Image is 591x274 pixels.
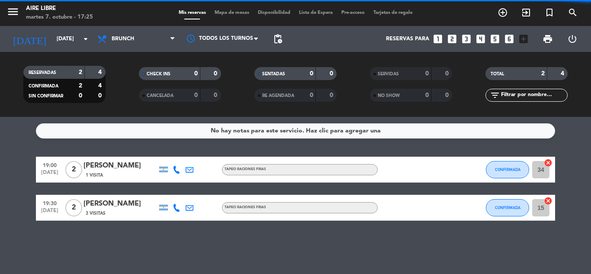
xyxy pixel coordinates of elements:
i: power_settings_new [567,34,578,44]
i: exit_to_app [521,7,531,18]
strong: 0 [194,71,198,77]
strong: 4 [98,83,103,89]
strong: 0 [194,92,198,98]
div: Aire Libre [26,4,93,13]
span: 2 [65,199,82,216]
strong: 0 [330,71,335,77]
i: menu [6,5,19,18]
span: CHECK INS [147,72,170,76]
span: NO SHOW [378,93,400,98]
strong: 0 [214,92,219,98]
i: looks_6 [504,33,515,45]
i: looks_two [446,33,458,45]
input: Filtrar por nombre... [500,90,567,100]
strong: 2 [79,69,82,75]
strong: 2 [541,71,545,77]
strong: 0 [310,92,313,98]
span: Brunch [112,36,134,42]
i: cancel [544,158,552,167]
span: [DATE] [39,170,61,180]
i: looks_one [432,33,443,45]
div: martes 7. octubre - 17:25 [26,13,93,22]
span: CONFIRMADA [495,167,520,172]
strong: 4 [561,71,566,77]
span: [DATE] [39,208,61,218]
span: print [543,34,553,44]
strong: 0 [214,71,219,77]
span: SENTADAS [262,72,285,76]
i: cancel [544,197,552,205]
i: add_circle_outline [498,7,508,18]
span: TOTAL [491,72,504,76]
i: filter_list [490,90,500,100]
strong: 0 [425,92,429,98]
span: Pre-acceso [337,10,369,15]
span: CONFIRMADA [29,84,58,88]
strong: 2 [79,83,82,89]
strong: 0 [310,71,313,77]
span: Mapa de mesas [210,10,254,15]
span: CANCELADA [147,93,173,98]
span: Disponibilidad [254,10,295,15]
span: 1 Visita [86,172,103,179]
i: looks_3 [461,33,472,45]
span: SIN CONFIRMAR [29,94,63,98]
i: [DATE] [6,29,52,48]
div: LOG OUT [560,26,585,52]
span: Mis reservas [174,10,210,15]
strong: 0 [445,92,450,98]
span: TAPEO RACIONES FRIAS [225,206,266,209]
span: 19:00 [39,160,61,170]
strong: 4 [98,69,103,75]
strong: 0 [98,93,103,99]
button: menu [6,5,19,21]
i: turned_in_not [544,7,555,18]
button: CONFIRMADA [486,199,529,216]
span: Lista de Espera [295,10,337,15]
i: looks_5 [489,33,501,45]
strong: 0 [79,93,82,99]
i: looks_4 [475,33,486,45]
span: pending_actions [273,34,283,44]
div: No hay notas para este servicio. Haz clic para agregar una [211,126,381,136]
strong: 0 [445,71,450,77]
strong: 0 [425,71,429,77]
span: TAPEO RACIONES FRIAS [225,168,266,171]
span: 19:30 [39,198,61,208]
span: Reservas para [386,36,429,42]
div: [PERSON_NAME] [84,160,157,171]
span: 3 Visitas [86,210,106,217]
span: Tarjetas de regalo [369,10,417,15]
span: RE AGENDADA [262,93,294,98]
span: 2 [65,161,82,178]
div: [PERSON_NAME] [84,198,157,210]
span: RESERVADAS [29,71,56,75]
span: SERVIDAS [378,72,399,76]
i: search [568,7,578,18]
span: CONFIRMADA [495,205,520,210]
i: add_box [518,33,529,45]
i: arrow_drop_down [80,34,91,44]
strong: 0 [330,92,335,98]
button: CONFIRMADA [486,161,529,178]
